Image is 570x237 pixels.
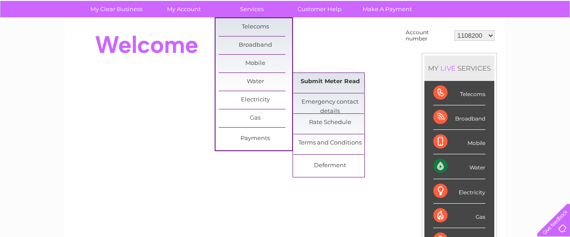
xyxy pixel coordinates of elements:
a: Blog [493,38,505,44]
a: Submit Meter Read [293,73,367,91]
td: Account number [403,27,452,44]
a: Telecoms [219,18,292,36]
div: Gas [433,204,485,228]
div: Clear Business is a trading name of Verastar Limited (registered in [GEOGRAPHIC_DATA] No. 3667643... [75,5,496,43]
a: Services [215,1,289,17]
div: Electricity [433,179,485,204]
a: Terms and Conditions [293,134,367,152]
a: Make A Payment [350,1,424,17]
a: My Account [147,1,221,17]
div: MY SERVICES [424,56,494,81]
a: Water [413,38,430,44]
div: LIVE [439,64,457,72]
a: Payments [219,130,292,148]
a: Contact [511,38,533,44]
a: Water [219,73,292,91]
a: My Clear Business [80,1,153,17]
a: Energy [436,38,455,44]
div: Telecoms [433,81,485,105]
div: Broadband [433,105,485,130]
a: Customer Help [283,1,356,17]
img: logo.png [20,23,65,50]
a: Emergency contact details [293,93,367,111]
a: 0333 014 3131 [402,4,464,16]
a: Mobile [219,55,292,72]
a: Telecoms [460,38,487,44]
a: Broadband [219,36,292,54]
a: Gas [219,109,292,127]
div: Water [433,154,485,179]
div: Mobile [433,130,485,154]
a: Deferment [293,157,367,175]
a: Electricity [219,91,292,109]
a: Log out [541,38,562,44]
a: Rate Schedule [293,114,367,132]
